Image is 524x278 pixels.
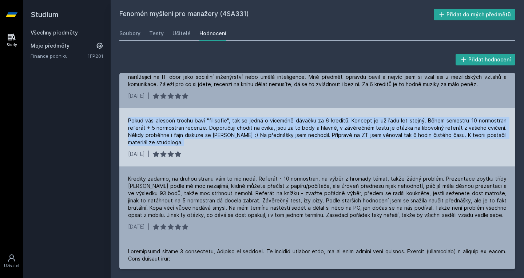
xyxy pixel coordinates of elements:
div: Kredity zadarmo, na druhou stranu vám to nic nedá. Referát - 10 normostran, na výběr z hromady té... [128,175,507,219]
div: [DATE] [128,150,145,158]
div: Pokud vás alespoň trochu baví "filisofie", tak se jedná o víceméně dávačku za 6 kreditů. Koncept ... [128,117,507,146]
button: Přidat do mých předmětů [434,9,516,20]
div: [DATE] [128,223,145,230]
div: [DATE] [128,92,145,100]
button: Přidat hodnocení [456,54,516,65]
a: Finance podniku [31,52,88,60]
div: | [148,223,150,230]
a: Všechny předměty [31,29,78,36]
a: Učitelé [172,26,191,41]
div: Učitelé [172,30,191,37]
div: Study [7,42,17,48]
h2: Fenomén myšlení pro manažery (4SA331) [119,9,434,20]
a: Study [1,29,22,51]
a: Uživatel [1,250,22,272]
a: Soubory [119,26,140,41]
a: Hodnocení [199,26,226,41]
div: Průběh semestru je pořád stejný. Na přednášky jsem nechodil, ale na civka chodit doporučuju. Před... [128,59,507,88]
span: Moje předměty [31,42,70,49]
a: 1FP201 [88,53,103,59]
div: Hodnocení [199,30,226,37]
div: Testy [149,30,164,37]
div: | [148,150,150,158]
div: Soubory [119,30,140,37]
a: Testy [149,26,164,41]
div: Uživatel [4,263,19,269]
div: | [148,92,150,100]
